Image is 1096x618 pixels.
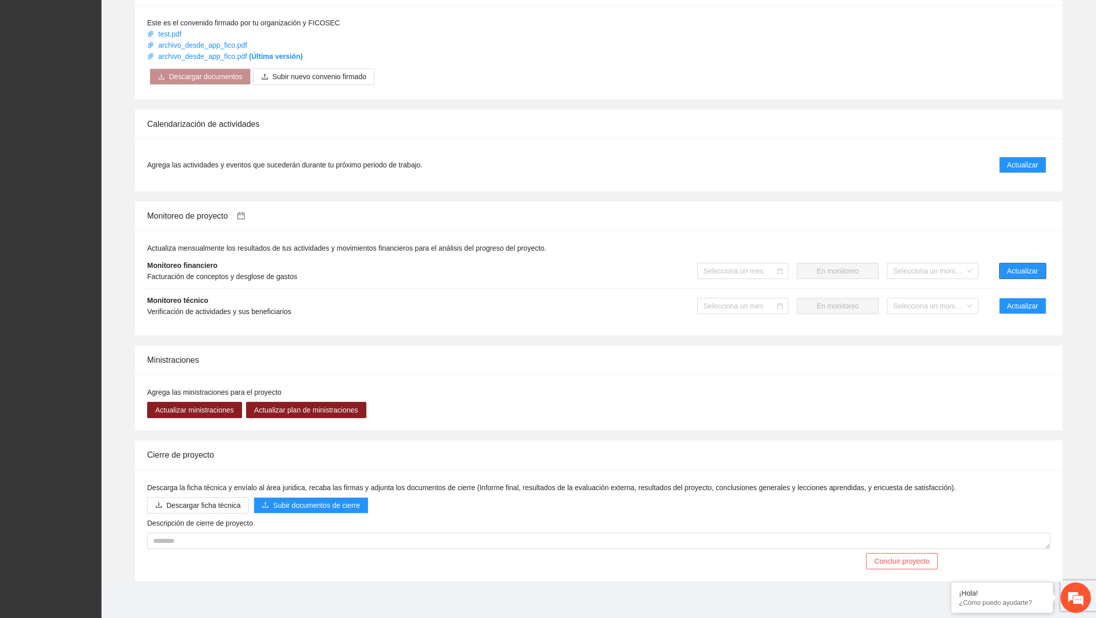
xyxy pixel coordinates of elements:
[253,68,374,85] button: uploadSubir nuevo convenio firmado
[228,212,245,220] a: calendar
[147,501,249,509] a: downloadDescargar ficha técnica
[777,268,783,274] span: calendar
[147,518,253,529] label: Descripción de cierre de proyecto
[155,404,234,416] span: Actualizar ministraciones
[273,500,360,511] span: Subir documentos de cierre
[147,261,217,269] strong: Monitoreo financiero
[169,71,243,82] span: Descargar documentos
[147,533,1050,549] textarea: Descripción de cierre de proyecto
[150,68,251,85] button: downloadDescargar documentos
[262,501,269,509] span: upload
[147,388,282,396] span: Agrega las ministraciones para el proyecto
[166,500,241,511] span: Descargar ficha técnica
[166,5,191,29] div: Minimizar ventana de chat en vivo
[999,157,1046,173] button: Actualizar
[147,201,1050,230] div: Monitoreo de proyecto
[147,30,154,38] span: paper-clip
[147,497,249,513] button: downloadDescargar ficha técnica
[53,52,170,65] div: Chatee con nosotros ahora
[959,599,1045,606] p: ¿Cómo puedo ayudarte?
[147,484,956,492] span: Descarga la ficha técnica y envíalo al área juridica, recaba las firmas y adjunta los documentos ...
[999,298,1046,314] button: Actualizar
[147,52,303,60] a: archivo_desde_app_fico.pdf
[147,30,184,38] a: test.pdf
[249,52,303,60] strong: (Última versión)
[147,346,1050,374] div: Ministraciones
[147,440,1050,469] div: Cierre de proyecto
[158,73,165,81] span: download
[254,497,368,513] button: uploadSubir documentos de cierre
[147,402,242,418] button: Actualizar ministraciones
[147,41,249,49] a: archivo_desde_app_fico.pdf
[59,135,140,238] span: Estamos en línea.
[254,404,358,416] span: Actualizar plan de ministraciones
[147,244,546,252] span: Actualiza mensualmente los resultados de tus actividades y movimientos financieros para el anális...
[999,263,1046,279] button: Actualizar
[147,159,422,170] span: Agrega las actividades y eventos que sucederán durante tu próximo periodo de trabajo.
[147,307,291,316] span: Verificación de actividades y sus beneficiarios
[155,501,162,509] span: download
[237,212,245,220] span: calendar
[253,73,374,81] span: uploadSubir nuevo convenio firmado
[1007,265,1038,277] span: Actualizar
[874,556,930,567] span: Concluir proyecto
[777,303,783,309] span: calendar
[5,277,193,313] textarea: Escriba su mensaje y pulse “Intro”
[147,53,154,60] span: paper-clip
[959,589,1045,597] div: ¡Hola!
[147,19,340,27] span: Este es el convenido firmado por tu organización y FICOSEC
[246,402,366,418] button: Actualizar plan de ministraciones
[147,272,297,281] span: Facturación de conceptos y desglose de gastos
[272,71,366,82] span: Subir nuevo convenio firmado
[246,406,366,414] a: Actualizar plan de ministraciones
[147,296,209,304] strong: Monitoreo técnico
[1007,300,1038,312] span: Actualizar
[147,110,1050,139] div: Calendarización de actividades
[261,73,268,81] span: upload
[1007,159,1038,170] span: Actualizar
[866,553,938,569] button: Concluir proyecto
[254,501,368,509] span: uploadSubir documentos de cierre
[147,406,242,414] a: Actualizar ministraciones
[147,42,154,49] span: paper-clip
